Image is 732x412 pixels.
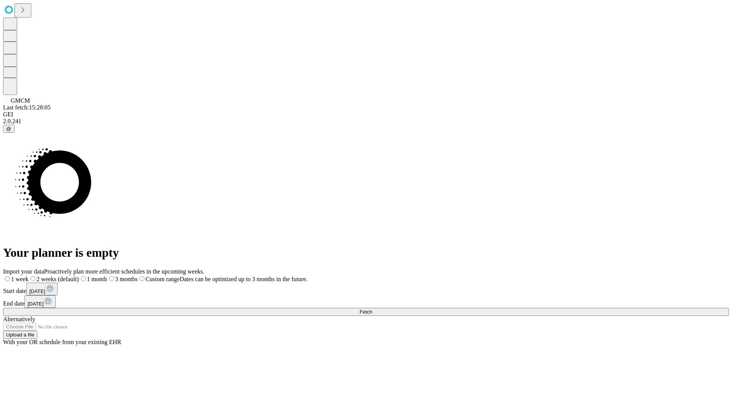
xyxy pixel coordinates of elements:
[5,276,10,281] input: 1 week
[109,276,114,281] input: 3 months
[180,276,307,282] span: Dates can be optimized up to 3 months in the future.
[3,331,37,339] button: Upload a file
[87,276,107,282] span: 1 month
[30,276,35,281] input: 2 weeks (default)
[115,276,138,282] span: 3 months
[29,288,45,294] span: [DATE]
[37,276,79,282] span: 2 weeks (default)
[81,276,86,281] input: 1 month
[3,339,121,345] span: With your OR schedule from your existing EHR
[3,118,729,125] div: 2.0.241
[146,276,180,282] span: Custom range
[3,283,729,295] div: Start date
[3,104,51,111] span: Last fetch: 15:28:05
[3,308,729,316] button: Fetch
[24,295,56,308] button: [DATE]
[6,126,11,132] span: @
[3,246,729,260] h1: Your planner is empty
[11,97,30,104] span: GMCM
[44,268,204,275] span: Proactively plan more efficient schedules in the upcoming weeks.
[3,268,44,275] span: Import your data
[26,283,58,295] button: [DATE]
[360,309,372,315] span: Fetch
[11,276,29,282] span: 1 week
[3,125,14,133] button: @
[140,276,144,281] input: Custom rangeDates can be optimized up to 3 months in the future.
[27,301,43,307] span: [DATE]
[3,111,729,118] div: GEI
[3,295,729,308] div: End date
[3,316,35,322] span: Alternatively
